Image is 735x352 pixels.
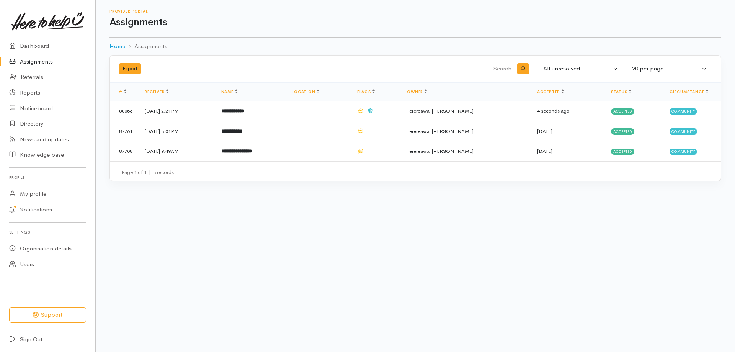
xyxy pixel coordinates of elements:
div: 20 per page [632,64,700,73]
span: Community [670,128,697,134]
a: Flags [357,89,375,94]
span: Accepted [611,108,634,115]
span: Terereawai [PERSON_NAME] [407,148,474,154]
h1: Assignments [109,17,721,28]
h6: Settings [9,227,86,237]
a: Accepted [537,89,564,94]
nav: breadcrumb [109,38,721,56]
span: Community [670,108,697,115]
time: [DATE] [537,128,552,134]
small: Page 1 of 1 3 records [121,169,174,175]
a: # [119,89,126,94]
time: 4 seconds ago [537,108,570,114]
h6: Provider Portal [109,9,721,13]
span: | [149,169,151,175]
td: [DATE] 2:21PM [139,101,215,121]
a: Status [611,89,631,94]
button: Support [9,307,86,323]
a: Location [292,89,319,94]
td: 88056 [110,101,139,121]
input: Search [329,60,513,78]
span: Community [670,149,697,155]
td: 87761 [110,121,139,141]
button: 20 per page [627,61,712,76]
span: Accepted [611,128,634,134]
button: All unresolved [539,61,623,76]
span: Terereawai [PERSON_NAME] [407,108,474,114]
td: [DATE] 9:49AM [139,141,215,161]
a: Circumstance [670,89,708,94]
time: [DATE] [537,148,552,154]
button: Export [119,63,141,74]
li: Assignments [125,42,167,51]
td: 87708 [110,141,139,161]
a: Owner [407,89,427,94]
div: All unresolved [543,64,611,73]
h6: Profile [9,172,86,183]
td: [DATE] 3:01PM [139,121,215,141]
a: Received [145,89,168,94]
span: Terereawai [PERSON_NAME] [407,128,474,134]
span: Accepted [611,149,634,155]
a: Home [109,42,125,51]
a: Name [221,89,237,94]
